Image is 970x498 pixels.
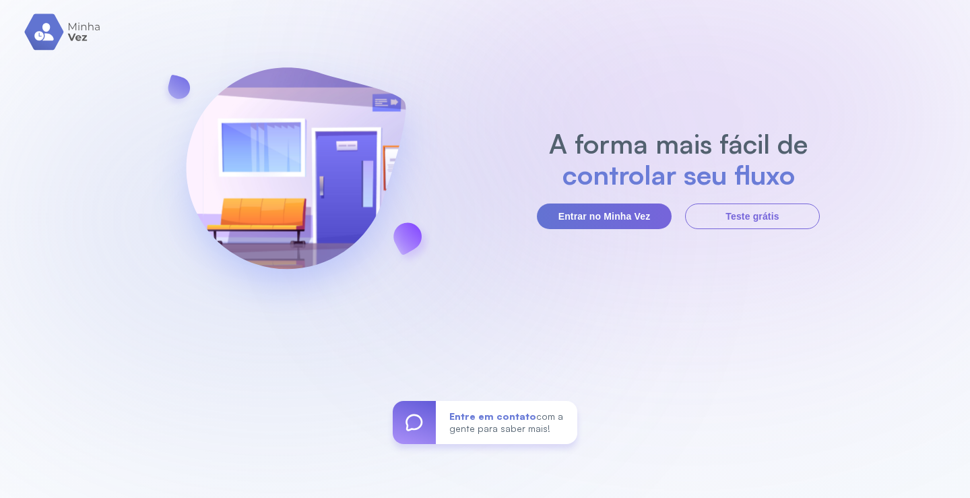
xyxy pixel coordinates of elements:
[685,204,820,229] button: Teste grátis
[537,204,672,229] button: Entrar no Minha Vez
[436,401,577,444] div: com a gente para saber mais!
[542,128,815,159] h2: A forma mais fácil de
[542,159,815,190] h2: controlar seu fluxo
[393,401,577,444] a: Entre em contatocom a gente para saber mais!
[24,13,102,51] img: logo.svg
[449,410,536,422] span: Entre em contato
[150,32,441,325] img: banner-login.svg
